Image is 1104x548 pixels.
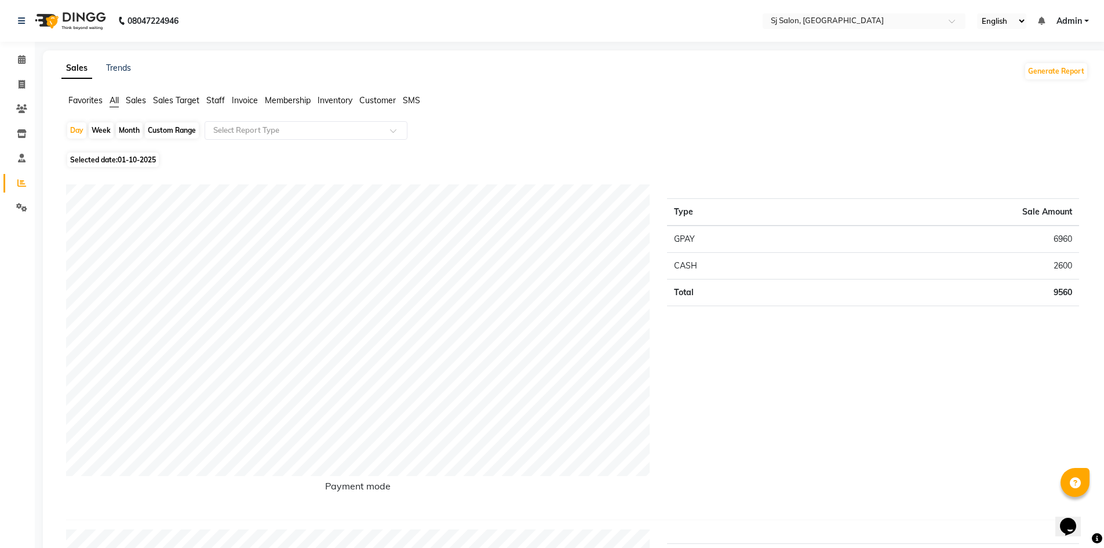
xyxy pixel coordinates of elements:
[153,95,199,106] span: Sales Target
[145,122,199,139] div: Custom Range
[89,122,114,139] div: Week
[206,95,225,106] span: Staff
[265,95,311,106] span: Membership
[1055,502,1092,536] iframe: chat widget
[30,5,109,37] img: logo
[126,95,146,106] span: Sales
[67,122,86,139] div: Day
[667,226,818,253] td: GPAY
[67,153,159,167] span: Selected date:
[667,253,818,280] td: CASH
[403,95,420,106] span: SMS
[232,95,258,106] span: Invoice
[318,95,352,106] span: Inventory
[127,5,178,37] b: 08047224946
[819,199,1079,226] th: Sale Amount
[110,95,119,106] span: All
[68,95,103,106] span: Favorites
[359,95,396,106] span: Customer
[819,253,1079,280] td: 2600
[667,280,818,306] td: Total
[1056,15,1082,27] span: Admin
[667,199,818,226] th: Type
[66,481,650,496] h6: Payment mode
[61,58,92,79] a: Sales
[819,226,1079,253] td: 6960
[118,155,156,164] span: 01-10-2025
[116,122,143,139] div: Month
[1025,63,1087,79] button: Generate Report
[819,280,1079,306] td: 9560
[106,63,131,73] a: Trends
